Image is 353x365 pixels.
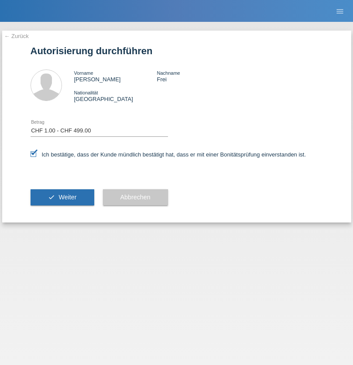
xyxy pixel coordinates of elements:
[74,70,157,83] div: [PERSON_NAME]
[157,70,180,76] span: Nachname
[74,90,98,95] span: Nationalität
[336,7,344,16] i: menu
[4,33,29,39] a: ← Zurück
[31,151,306,158] label: Ich bestätige, dass der Kunde mündlich bestätigt hat, dass er mit einer Bonitätsprüfung einversta...
[74,89,157,102] div: [GEOGRAPHIC_DATA]
[31,45,323,56] h1: Autorisierung durchführen
[120,194,151,201] span: Abbrechen
[157,70,240,83] div: Frei
[103,189,168,206] button: Abbrechen
[74,70,93,76] span: Vorname
[58,194,76,201] span: Weiter
[331,8,349,14] a: menu
[48,194,55,201] i: check
[31,189,94,206] button: check Weiter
